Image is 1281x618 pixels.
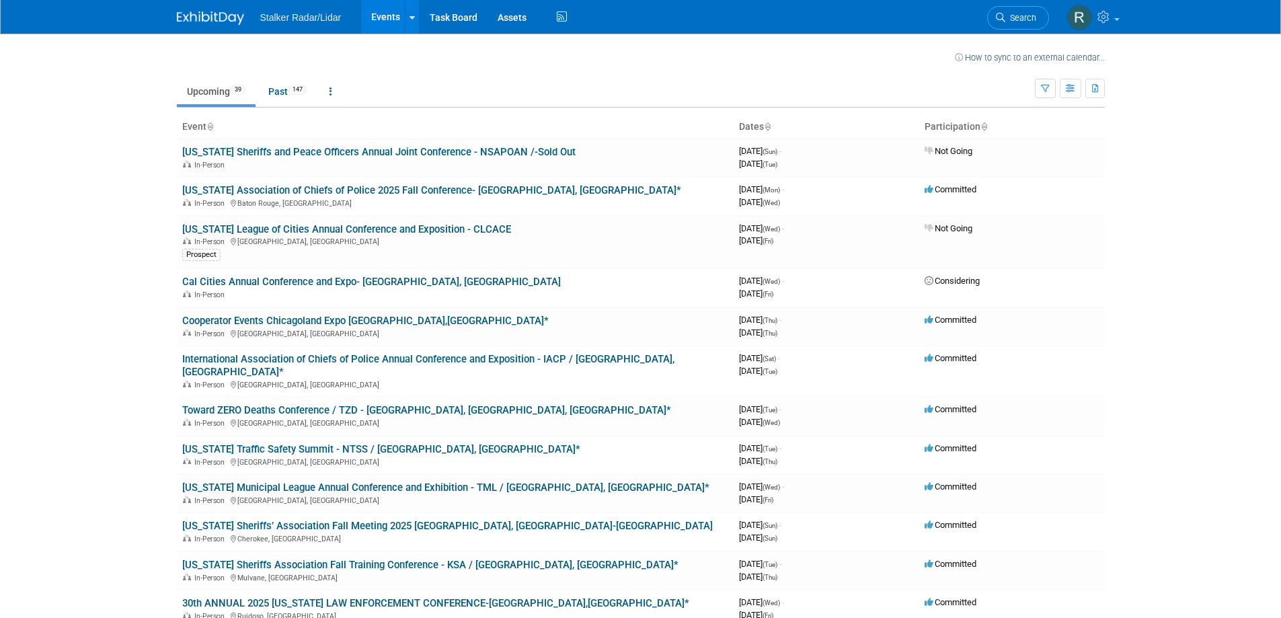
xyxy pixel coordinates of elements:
img: Robert Mele [1066,5,1092,30]
span: [DATE] [739,146,781,156]
span: [DATE] [739,315,781,325]
div: [GEOGRAPHIC_DATA], [GEOGRAPHIC_DATA] [182,327,728,338]
th: Participation [919,116,1105,139]
span: [DATE] [739,597,784,607]
span: Search [1005,13,1036,23]
span: (Fri) [763,291,773,298]
span: - [779,443,781,453]
img: In-Person Event [183,458,191,465]
span: In-Person [194,291,229,299]
span: Committed [925,481,976,492]
a: Search [987,6,1049,30]
span: (Tue) [763,445,777,453]
span: (Wed) [763,199,780,206]
span: [DATE] [739,159,777,169]
a: Upcoming39 [177,79,256,104]
span: [DATE] [739,404,781,414]
a: International Association of Chiefs of Police Annual Conference and Exposition - IACP / [GEOGRAPH... [182,353,674,378]
span: [DATE] [739,288,773,299]
span: Committed [925,404,976,414]
span: [DATE] [739,417,780,427]
span: [DATE] [739,197,780,207]
a: [US_STATE] Association of Chiefs of Police 2025 Fall Conference- [GEOGRAPHIC_DATA], [GEOGRAPHIC_D... [182,184,681,196]
span: (Sun) [763,148,777,155]
span: (Tue) [763,406,777,414]
a: Sort by Participation Type [980,121,987,132]
span: (Wed) [763,225,780,233]
span: Not Going [925,146,972,156]
img: In-Person Event [183,496,191,503]
img: In-Person Event [183,199,191,206]
div: [GEOGRAPHIC_DATA], [GEOGRAPHIC_DATA] [182,235,728,246]
img: In-Person Event [183,161,191,167]
span: (Thu) [763,458,777,465]
th: Dates [734,116,919,139]
a: Toward ZERO Deaths Conference / TZD - [GEOGRAPHIC_DATA], [GEOGRAPHIC_DATA], [GEOGRAPHIC_DATA]* [182,404,671,416]
span: [DATE] [739,235,773,245]
span: Considering [925,276,980,286]
span: [DATE] [739,520,781,530]
span: 147 [288,85,307,95]
th: Event [177,116,734,139]
span: (Wed) [763,599,780,607]
span: - [782,223,784,233]
span: [DATE] [739,456,777,466]
span: In-Person [194,496,229,505]
span: [DATE] [739,443,781,453]
span: - [779,315,781,325]
span: (Wed) [763,419,780,426]
span: (Tue) [763,561,777,568]
span: In-Person [194,458,229,467]
img: In-Person Event [183,574,191,580]
a: Sort by Start Date [764,121,771,132]
img: In-Person Event [183,330,191,336]
span: (Wed) [763,484,780,491]
span: (Thu) [763,574,777,581]
a: Cooperator Events Chicagoland Expo [GEOGRAPHIC_DATA],[GEOGRAPHIC_DATA]* [182,315,549,327]
a: Sort by Event Name [206,121,213,132]
img: In-Person Event [183,291,191,297]
span: (Wed) [763,278,780,285]
span: [DATE] [739,572,777,582]
span: Committed [925,353,976,363]
span: - [782,597,784,607]
img: In-Person Event [183,237,191,244]
span: (Sun) [763,535,777,542]
span: (Tue) [763,161,777,168]
span: (Sat) [763,355,776,362]
span: In-Person [194,419,229,428]
span: [DATE] [739,276,784,286]
span: In-Person [194,161,229,169]
div: [GEOGRAPHIC_DATA], [GEOGRAPHIC_DATA] [182,494,728,505]
span: [DATE] [739,494,773,504]
span: In-Person [194,330,229,338]
span: [DATE] [739,481,784,492]
span: In-Person [194,199,229,208]
span: [DATE] [739,327,777,338]
span: - [779,146,781,156]
img: In-Person Event [183,535,191,541]
span: [DATE] [739,223,784,233]
a: [US_STATE] Sheriffs and Peace Officers Annual Joint Conference - NSAPOAN /-Sold Out [182,146,576,158]
a: [US_STATE] Traffic Safety Summit - NTSS / [GEOGRAPHIC_DATA], [GEOGRAPHIC_DATA]* [182,443,580,455]
span: - [782,481,784,492]
span: [DATE] [739,533,777,543]
span: Stalker Radar/Lidar [260,12,342,23]
a: [US_STATE] Sheriffs Association Fall Training Conference - KSA / [GEOGRAPHIC_DATA], [GEOGRAPHIC_D... [182,559,678,571]
div: Baton Rouge, [GEOGRAPHIC_DATA] [182,197,728,208]
span: Committed [925,597,976,607]
div: Cherokee, [GEOGRAPHIC_DATA] [182,533,728,543]
img: In-Person Event [183,381,191,387]
span: In-Person [194,535,229,543]
span: (Thu) [763,317,777,324]
span: In-Person [194,381,229,389]
span: [DATE] [739,353,780,363]
span: 39 [231,85,245,95]
span: - [779,559,781,569]
span: In-Person [194,237,229,246]
span: Committed [925,520,976,530]
div: [GEOGRAPHIC_DATA], [GEOGRAPHIC_DATA] [182,456,728,467]
span: - [779,520,781,530]
div: Mulvane, [GEOGRAPHIC_DATA] [182,572,728,582]
span: [DATE] [739,184,784,194]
